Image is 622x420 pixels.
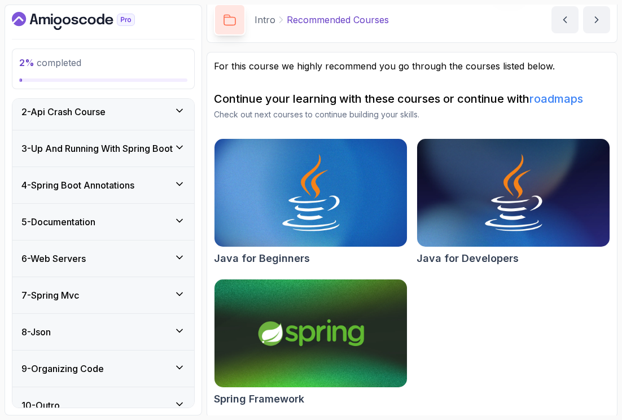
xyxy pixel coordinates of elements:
h3: 4 - Spring Boot Annotations [21,178,134,192]
button: 9-Organizing Code [12,351,194,387]
span: completed [19,57,81,68]
p: Recommended Courses [287,13,389,27]
button: 4-Spring Boot Annotations [12,167,194,203]
p: Check out next courses to continue building your skills. [214,109,610,120]
button: 3-Up And Running With Spring Boot [12,130,194,167]
p: For this course we highly recommend you go through the courses listed below. [214,59,610,73]
button: 2-Api Crash Course [12,94,194,130]
h2: Java for Developers [417,251,519,266]
a: roadmaps [529,92,583,106]
h3: 2 - Api Crash Course [21,105,106,119]
h2: Java for Beginners [214,251,310,266]
h3: 5 - Documentation [21,215,95,229]
button: previous content [551,6,579,33]
p: Intro [255,13,275,27]
button: 8-Json [12,314,194,350]
h3: 8 - Json [21,325,51,339]
h3: 10 - Outro [21,399,60,412]
img: Spring Framework card [209,277,411,390]
h2: Continue your learning with these courses or continue with [214,91,610,107]
h3: 9 - Organizing Code [21,362,104,375]
button: next content [583,6,610,33]
span: 2 % [19,57,34,68]
a: Java for Developers cardJava for Developers [417,138,610,266]
h3: 6 - Web Servers [21,252,86,265]
img: Java for Beginners card [214,139,407,247]
button: 7-Spring Mvc [12,277,194,313]
a: Java for Beginners cardJava for Beginners [214,138,408,266]
button: 5-Documentation [12,204,194,240]
a: Spring Framework cardSpring Framework [214,279,408,407]
button: 6-Web Servers [12,240,194,277]
h2: Spring Framework [214,391,304,407]
h3: 7 - Spring Mvc [21,288,79,302]
a: Dashboard [12,12,161,30]
img: Java for Developers card [417,139,610,247]
h3: 3 - Up And Running With Spring Boot [21,142,173,155]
